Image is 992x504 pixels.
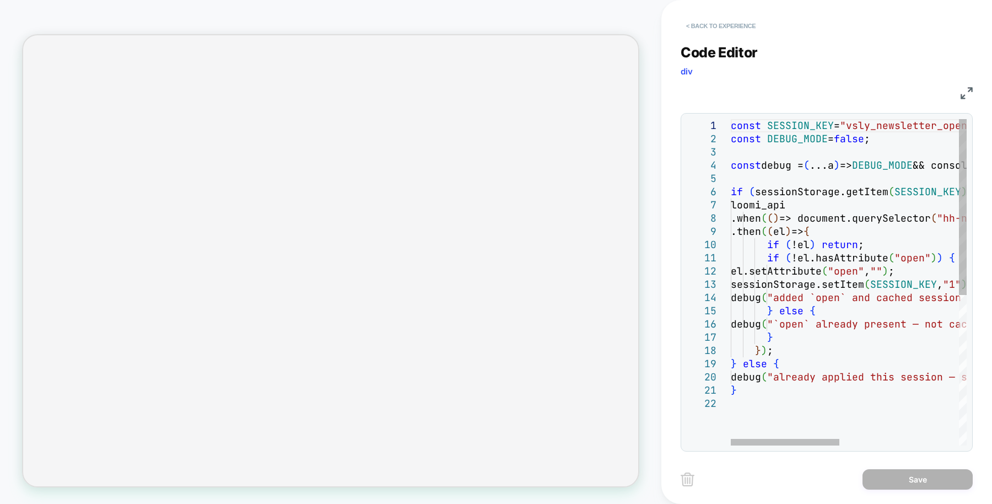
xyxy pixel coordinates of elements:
span: sessionStorage.getItem [755,185,888,198]
span: return [822,238,858,251]
div: 4 [687,159,716,172]
span: ( [767,212,773,224]
span: ...a [810,159,834,171]
div: 21 [687,384,716,397]
div: 7 [687,199,716,212]
span: ; [888,265,894,277]
div: 18 [687,344,716,357]
span: ( [761,225,767,238]
div: 1 [687,119,716,132]
div: 22 [687,397,716,410]
span: if [767,251,779,264]
div: 9 [687,225,716,238]
span: .when [731,212,761,224]
span: ) [882,265,888,277]
span: , [937,278,943,291]
span: ( [761,212,767,224]
span: => [840,159,852,171]
span: ( [749,185,755,198]
span: ( [767,225,773,238]
span: div [681,66,693,77]
span: ) [931,251,937,264]
span: } [767,304,773,317]
span: ( [888,251,894,264]
span: , [864,265,870,277]
span: ) [937,251,943,264]
span: el.setAttribute [731,265,822,277]
span: if [767,238,779,251]
span: !el.hasAttribute [791,251,888,264]
span: "open" [828,265,864,277]
span: !el [791,238,810,251]
span: sessionStorage.setItem [731,278,864,291]
span: ) [773,212,779,224]
span: { [773,357,779,370]
span: { [810,304,816,317]
span: ) [761,344,767,357]
span: debug [731,291,761,304]
span: ( [804,159,810,171]
span: loomi_api [731,199,785,211]
div: 12 [687,265,716,278]
span: const [731,159,761,171]
span: debug = [761,159,804,171]
span: ( [888,185,894,198]
div: 3 [687,146,716,159]
span: => document.querySelector [779,212,931,224]
span: debug [731,318,761,330]
span: } [731,384,737,396]
span: } [731,357,737,370]
span: } [767,331,773,344]
div: 13 [687,278,716,291]
div: 10 [687,238,716,251]
div: 17 [687,331,716,344]
div: 14 [687,291,716,304]
span: = [834,119,840,132]
span: el [773,225,785,238]
span: "open" [894,251,931,264]
span: "" [870,265,882,277]
div: 2 [687,132,716,146]
span: ( [761,291,767,304]
button: Save [862,469,973,490]
span: SESSION_KEY [894,185,961,198]
div: 15 [687,304,716,318]
span: const [731,119,761,132]
span: DEBUG_MODE [852,159,913,171]
span: ; [767,344,773,357]
span: ; [864,132,870,145]
span: = [828,132,834,145]
span: debug [731,371,761,383]
div: 6 [687,185,716,199]
span: const [731,132,761,145]
span: ) [785,225,791,238]
span: ) [834,159,840,171]
span: ( [864,278,870,291]
div: 11 [687,251,716,265]
span: if [731,185,743,198]
div: 19 [687,357,716,371]
div: 16 [687,318,716,331]
button: < Back to experience [681,17,761,35]
div: 5 [687,172,716,185]
span: ( [822,265,828,277]
span: else [779,304,804,317]
span: Code Editor [681,44,758,61]
span: ) [810,238,816,251]
span: false [834,132,864,145]
span: DEBUG_MODE [767,132,828,145]
span: .then [731,225,761,238]
div: 20 [687,371,716,384]
span: else [743,357,767,370]
span: ( [785,238,791,251]
span: "1" [943,278,961,291]
span: ( [931,212,937,224]
span: ( [761,318,767,330]
span: SESSION_KEY [767,119,834,132]
span: } [755,344,761,357]
div: 8 [687,212,716,225]
img: delete [681,473,694,486]
span: ; [858,238,864,251]
span: => [791,225,804,238]
span: ( [785,251,791,264]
